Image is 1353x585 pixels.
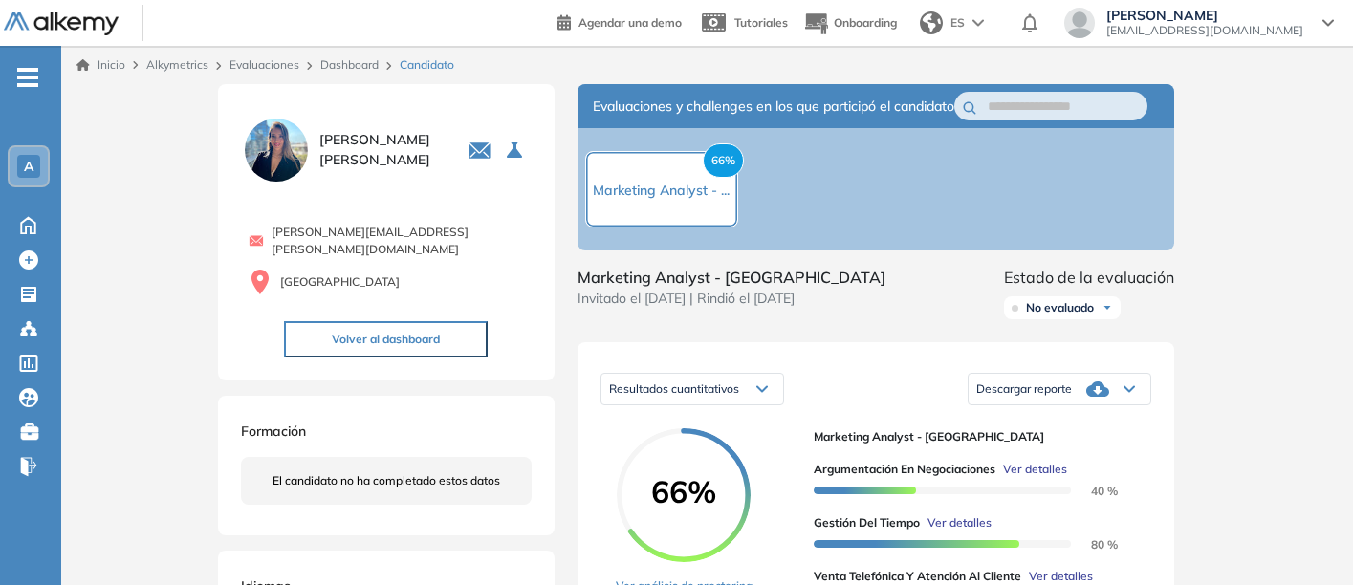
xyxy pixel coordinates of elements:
button: Volver al dashboard [284,321,488,357]
span: [GEOGRAPHIC_DATA] [280,273,400,291]
span: Venta Telefónica y Atención al Cliente [814,568,1021,585]
span: [PERSON_NAME][EMAIL_ADDRESS][PERSON_NAME][DOMAIN_NAME] [272,224,531,258]
span: Descargar reporte [976,381,1072,397]
span: Ver detalles [927,514,992,531]
span: Marketing Analyst - ... [593,182,730,199]
img: Ícono de flecha [1102,302,1113,314]
span: 80 % [1068,537,1118,552]
span: Formación [241,422,306,440]
img: PROFILE_MENU_LOGO_USER [241,115,312,185]
span: Invitado el [DATE] | Rindió el [DATE] [578,289,885,309]
img: Logo [4,12,119,36]
span: El candidato no ha completado estos datos [273,472,500,489]
button: Ver detalles [920,514,992,531]
span: Agendar una demo [578,15,682,30]
span: A [24,159,33,174]
span: Resultados cuantitativos [609,381,739,396]
button: Ver detalles [1021,568,1093,585]
span: Ver detalles [1029,568,1093,585]
span: ES [950,14,965,32]
span: Estado de la evaluación [1004,266,1174,289]
span: Ver detalles [1003,461,1067,478]
span: Marketing Analyst - [GEOGRAPHIC_DATA] [578,266,885,289]
button: Onboarding [803,3,897,44]
img: arrow [972,19,984,27]
span: No evaluado [1026,300,1094,315]
span: 40 % [1068,484,1118,498]
img: world [920,11,943,34]
i: - [17,76,38,79]
button: Ver detalles [995,461,1067,478]
span: Alkymetrics [146,57,208,72]
span: Gestión del Tiempo [814,514,920,531]
span: Tutoriales [734,15,788,30]
span: Onboarding [834,15,897,30]
span: Evaluaciones y challenges en los que participó el candidato [593,97,954,117]
span: 66% [617,476,751,507]
a: Agendar una demo [557,10,682,32]
span: Argumentación en negociaciones [814,461,995,478]
span: Marketing Analyst - [GEOGRAPHIC_DATA] [814,428,1136,445]
a: Evaluaciones [229,57,299,72]
a: Inicio [76,56,125,74]
span: [PERSON_NAME] [1106,8,1303,23]
span: [EMAIL_ADDRESS][DOMAIN_NAME] [1106,23,1303,38]
span: [PERSON_NAME] [PERSON_NAME] [319,130,445,170]
span: Candidato [400,56,454,74]
span: 66% [703,143,744,178]
a: Dashboard [320,57,379,72]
